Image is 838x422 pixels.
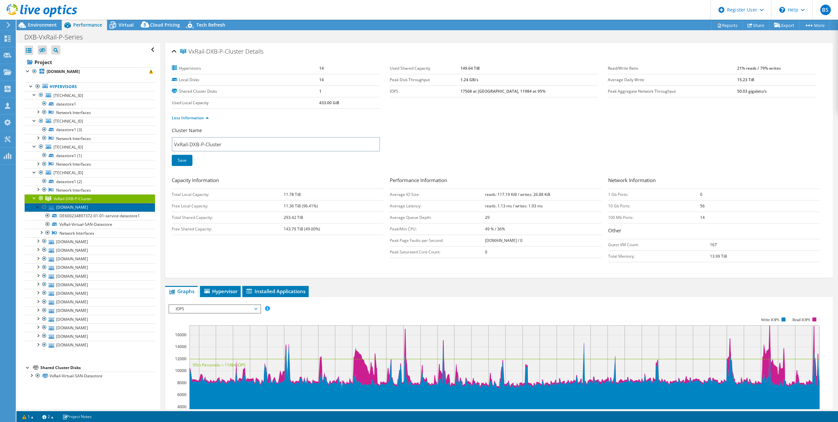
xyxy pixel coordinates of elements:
[608,65,737,72] label: Read/Write Ratio
[608,77,737,83] label: Average Daily Write
[319,100,339,105] b: 433.00 GiB
[711,20,743,30] a: Reports
[390,65,460,72] label: Used Shared Capacity
[21,34,93,41] h1: DXB-VxRail-P-Series
[390,88,460,95] label: IOPS
[177,404,187,410] text: 4000
[54,118,83,124] span: [TECHNICAL_ID]
[485,215,490,220] b: 29
[172,77,319,83] label: Local Disks
[700,192,702,197] b: 0
[700,203,705,209] b: 56
[177,392,187,397] text: 6000
[172,212,284,223] td: Total Shared Capacity:
[710,242,717,247] b: 167
[608,239,710,250] td: Guest VM Count:
[73,22,102,28] span: Performance
[175,356,187,362] text: 12000
[820,5,831,15] span: BS
[172,115,209,121] a: Less Information
[390,189,485,200] td: Average IO Size:
[47,69,80,74] b: [DOMAIN_NAME]
[28,22,57,28] span: Environment
[172,65,319,72] label: Hypervisors
[319,65,324,71] b: 14
[737,88,767,94] b: 50.03 gigabits/s
[608,189,700,200] td: 1 Gb Ports:
[25,126,155,134] a: datastore1 (3)
[177,380,187,386] text: 8000
[608,88,737,95] label: Peak Aggregate Network Throughput
[608,250,710,262] td: Total Memory:
[485,192,550,197] b: reads: 117.19 KiB / writes: 26.88 KiB
[25,323,155,332] a: [DOMAIN_NAME]
[172,127,202,134] label: Cluster Name
[180,48,244,55] span: VxRail-DXB-P-Cluster
[54,196,92,201] span: VxRail-DXB-P-Cluster
[608,200,700,212] td: 10 Gb Ports:
[25,220,155,229] a: VxRail-Virtual-SAN-Datastore
[25,229,155,237] a: Network Interfaces
[58,412,96,421] a: Project Notes
[25,67,155,76] a: [DOMAIN_NAME]
[769,20,800,30] a: Export
[25,134,155,143] a: Network Interfaces
[25,160,155,169] a: Network Interfaces
[792,317,810,322] text: Read IOPS
[460,77,478,82] b: 1.24 GB/s
[284,192,301,197] b: 11.78 TiB
[25,91,155,100] a: [TECHNICAL_ID]
[25,100,155,108] a: datastore1
[38,412,58,421] a: 2
[25,186,155,194] a: Network Interfaces
[608,212,700,223] td: 100 Mb Ports:
[18,412,38,421] a: 1
[175,344,187,349] text: 14000
[485,203,543,209] b: reads: 1.13 ms / writes: 1.93 ms
[25,203,155,212] a: [DOMAIN_NAME]
[25,108,155,117] a: Network Interfaces
[25,237,155,246] a: [DOMAIN_NAME]
[284,215,303,220] b: 293.42 TiB
[700,215,705,220] b: 14
[761,317,779,322] text: Write IOPS
[460,65,480,71] b: 149.64 TiB
[172,189,284,200] td: Total Local Capacity:
[608,227,820,236] h3: Other
[390,246,485,258] td: Peak Saturated Core Count:
[25,306,155,315] a: [DOMAIN_NAME]
[25,194,155,203] a: VxRail-DXB-P-Cluster
[25,332,155,340] a: [DOMAIN_NAME]
[196,22,225,28] span: Tech Refresh
[25,246,155,254] a: [DOMAIN_NAME]
[175,368,187,373] text: 10000
[460,88,545,94] b: 17568 at [GEOGRAPHIC_DATA], 11984 at 95%
[737,77,754,82] b: 15.23 TiB
[25,298,155,306] a: [DOMAIN_NAME]
[742,20,769,30] a: Share
[799,20,830,30] a: More
[25,372,155,380] a: VxRail-Virtual-SAN-Datastore
[245,47,263,55] span: Details
[40,364,155,372] div: Shared Cluster Disks
[319,88,321,94] b: 1
[390,235,485,246] td: Peak Page Faults per Second:
[172,88,319,95] label: Shared Cluster Disks
[25,212,155,220] a: DE600234897372-01-01-service-datastore1
[319,77,324,82] b: 14
[390,212,485,223] td: Average Queue Depth:
[284,226,320,232] b: 143.79 TiB (49.00%)
[25,177,155,186] a: datastore1 (2)
[54,170,83,176] span: [TECHNICAL_ID]
[168,288,194,294] span: Graphs
[25,57,155,67] a: Project
[25,143,155,151] a: [TECHNICAL_ID]
[710,253,727,259] b: 13.99 TiB
[172,200,284,212] td: Free Local Capacity:
[25,272,155,280] a: [DOMAIN_NAME]
[25,117,155,126] a: [TECHNICAL_ID]
[390,223,485,235] td: Peak/Min CPU:
[119,22,134,28] span: Virtual
[485,226,505,232] b: 49 % / 36%
[390,77,460,83] label: Peak Disk Throughput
